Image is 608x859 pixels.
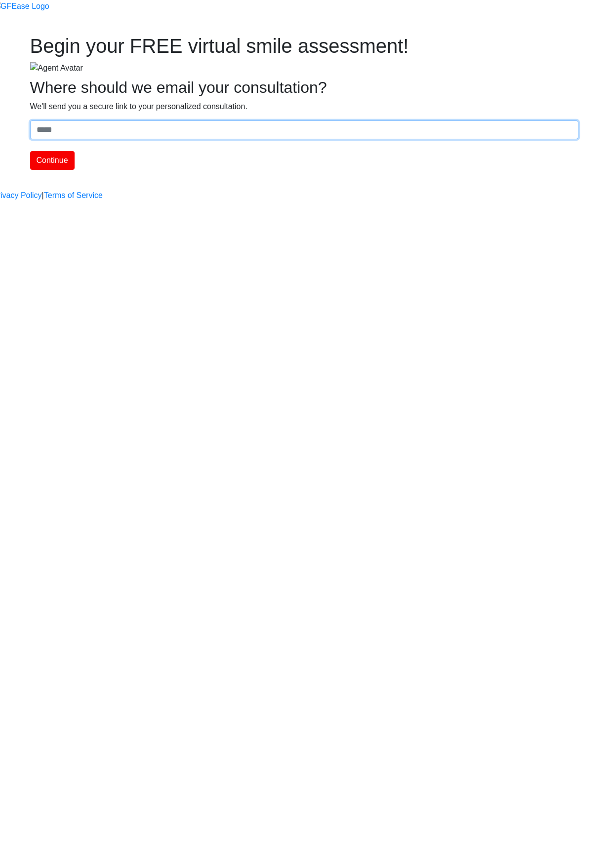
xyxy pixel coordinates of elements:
h1: Begin your FREE virtual smile assessment! [30,34,578,58]
h2: Where should we email your consultation? [30,78,578,97]
img: Agent Avatar [30,62,83,74]
a: Terms of Service [44,190,103,201]
button: Continue [30,151,75,170]
p: We'll send you a secure link to your personalized consultation. [30,101,578,113]
a: | [42,190,44,201]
